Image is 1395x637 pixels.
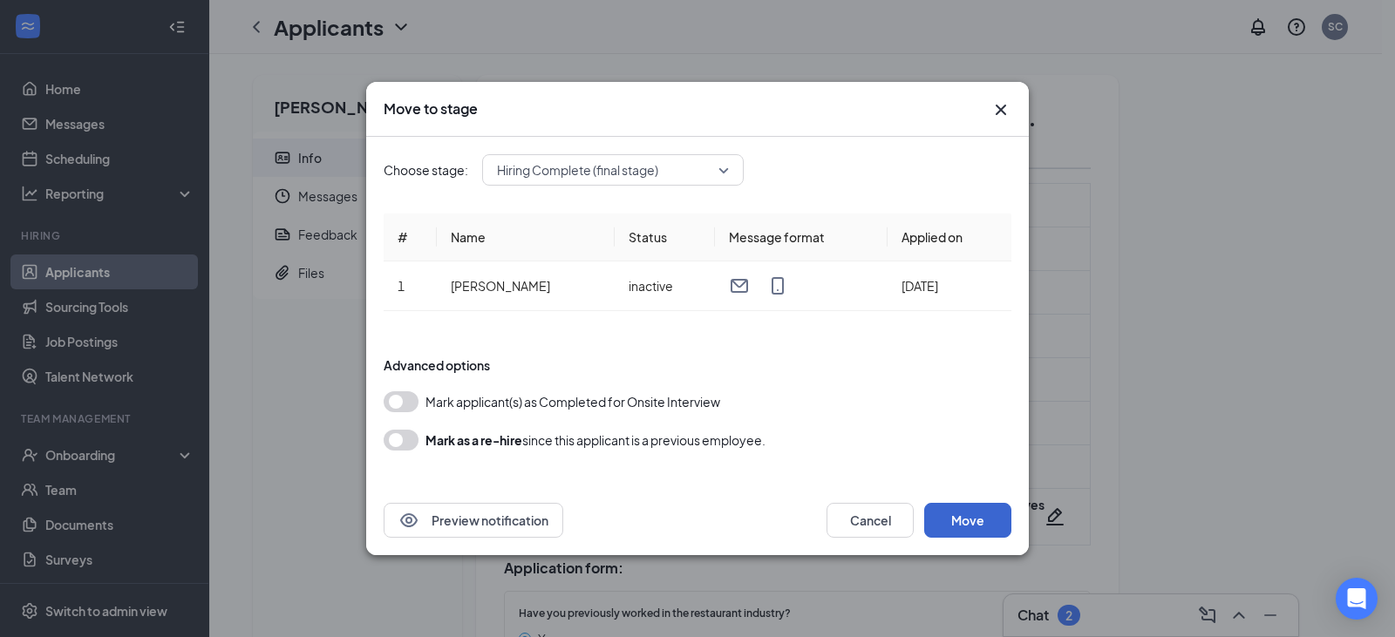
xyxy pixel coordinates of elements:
div: Open Intercom Messenger [1336,578,1378,620]
svg: MobileSms [767,275,788,296]
button: Cancel [827,503,914,538]
button: Move [924,503,1011,538]
th: # [384,213,437,261]
svg: Email [729,275,750,296]
th: Applied on [888,213,1011,261]
span: Mark applicant(s) as Completed for Onsite Interview [425,391,720,412]
button: EyePreview notification [384,503,563,538]
div: Advanced options [384,356,1011,374]
span: Hiring Complete (final stage) [497,157,658,183]
th: Message format [715,213,888,261]
svg: Eye [398,510,419,531]
span: 1 [398,278,405,294]
h3: Move to stage [384,99,478,119]
b: Mark as a re-hire [425,432,522,448]
td: [DATE] [888,261,1011,311]
svg: Cross [990,99,1011,120]
td: [PERSON_NAME] [437,261,614,311]
td: inactive [615,261,716,311]
th: Name [437,213,614,261]
span: Choose stage: [384,160,468,180]
th: Status [615,213,716,261]
button: Close [990,99,1011,120]
div: since this applicant is a previous employee. [425,430,766,451]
